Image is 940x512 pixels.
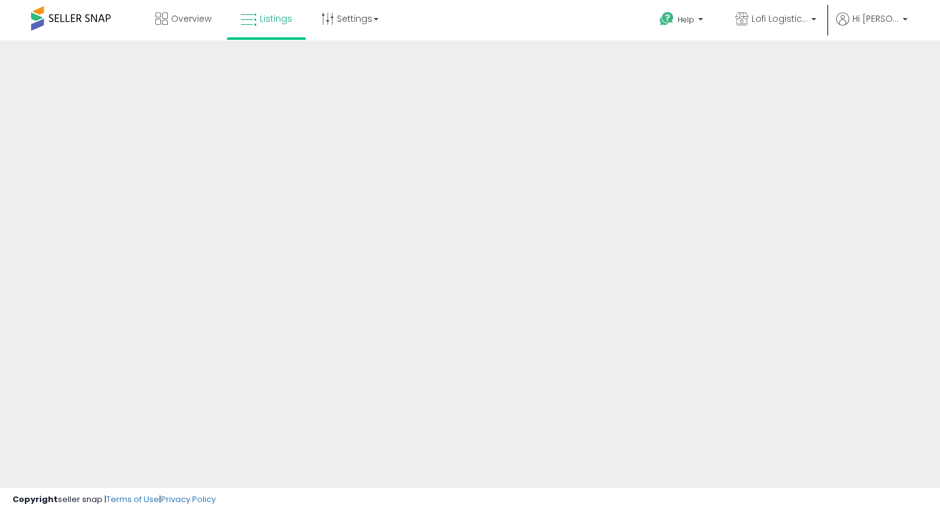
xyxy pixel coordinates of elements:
a: Help [650,2,716,40]
span: Listings [260,12,292,25]
a: Privacy Policy [161,493,216,505]
span: Hi [PERSON_NAME] [852,12,899,25]
strong: Copyright [12,493,58,505]
span: Help [678,14,694,25]
span: Overview [171,12,211,25]
a: Hi [PERSON_NAME] [836,12,908,40]
i: Get Help [659,11,675,27]
div: seller snap | | [12,494,216,506]
a: Terms of Use [106,493,159,505]
span: Lofi Logistics LLC [752,12,808,25]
